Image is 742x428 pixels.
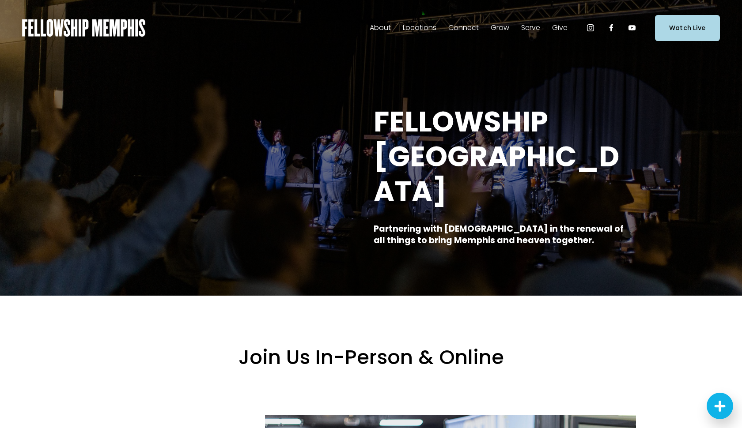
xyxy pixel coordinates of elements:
[374,102,619,211] strong: FELLOWSHIP [GEOGRAPHIC_DATA]
[448,21,479,35] a: folder dropdown
[607,23,616,32] a: Facebook
[370,22,391,34] span: About
[106,345,636,370] h2: Join Us In-Person & Online
[628,23,636,32] a: YouTube
[403,22,436,34] span: Locations
[22,19,145,37] img: Fellowship Memphis
[521,21,540,35] a: folder dropdown
[655,15,720,41] a: Watch Live
[552,22,568,34] span: Give
[491,21,509,35] a: folder dropdown
[370,21,391,35] a: folder dropdown
[374,223,625,247] strong: Partnering with [DEMOGRAPHIC_DATA] in the renewal of all things to bring Memphis and heaven toget...
[552,21,568,35] a: folder dropdown
[586,23,595,32] a: Instagram
[448,22,479,34] span: Connect
[491,22,509,34] span: Grow
[403,21,436,35] a: folder dropdown
[521,22,540,34] span: Serve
